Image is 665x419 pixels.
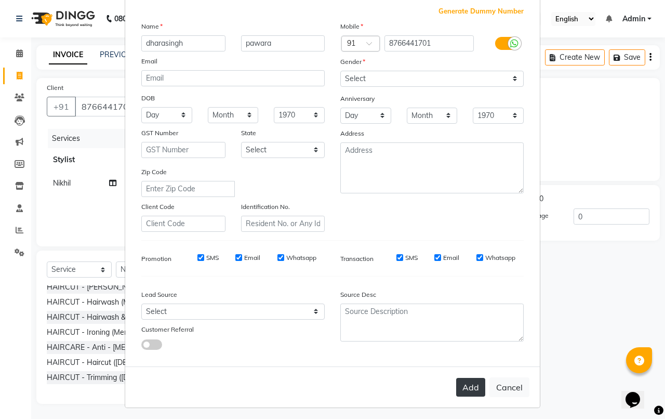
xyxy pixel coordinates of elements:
label: Mobile [340,22,363,31]
input: Email [141,70,325,86]
iframe: chat widget [621,377,655,409]
label: Email [244,253,260,263]
label: Email [443,253,459,263]
button: Add [456,378,485,397]
label: Client Code [141,202,175,212]
label: Lead Source [141,290,177,299]
label: Promotion [141,254,171,264]
label: Zip Code [141,167,167,177]
label: Email [141,57,157,66]
label: GST Number [141,128,178,138]
label: Gender [340,57,365,67]
label: Whatsapp [286,253,316,263]
input: Resident No. or Any Id [241,216,325,232]
input: First Name [141,35,225,51]
span: Generate Dummy Number [438,6,524,17]
label: Whatsapp [485,253,515,263]
label: State [241,128,256,138]
label: DOB [141,94,155,103]
label: Customer Referral [141,325,194,334]
label: SMS [405,253,418,263]
input: GST Number [141,142,225,158]
label: Transaction [340,254,374,264]
input: Client Code [141,216,225,232]
label: SMS [206,253,219,263]
label: Name [141,22,163,31]
input: Last Name [241,35,325,51]
label: Identification No. [241,202,290,212]
label: Source Desc [340,290,376,299]
label: Address [340,129,364,138]
input: Mobile [384,35,474,51]
input: Enter Zip Code [141,181,235,197]
label: Anniversary [340,94,375,103]
button: Cancel [489,377,529,397]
